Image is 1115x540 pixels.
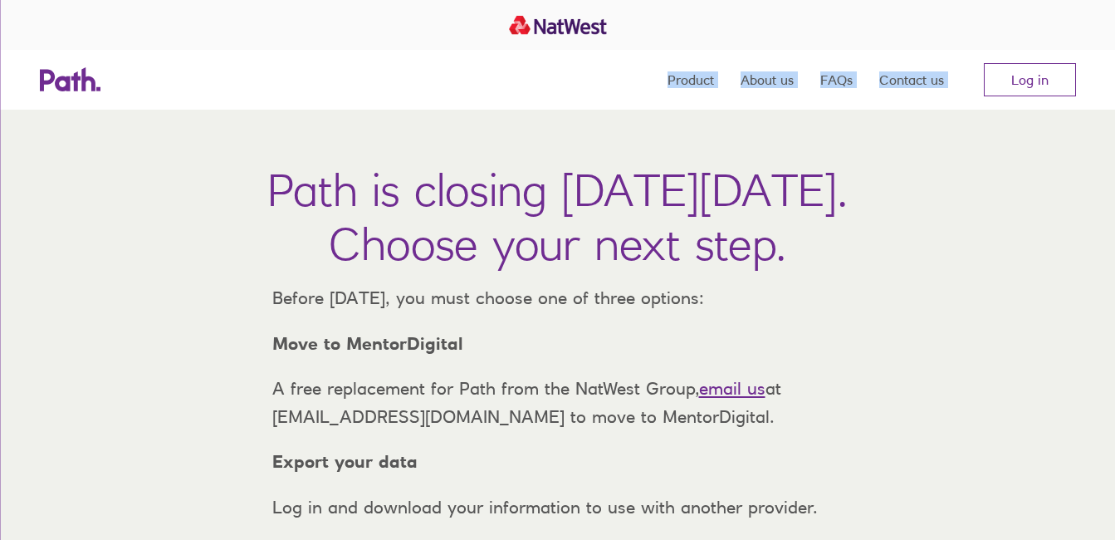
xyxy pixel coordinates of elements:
[272,451,418,472] strong: Export your data
[259,284,857,312] p: Before [DATE], you must choose one of three options:
[699,378,765,399] a: email us
[668,50,714,110] a: Product
[259,375,857,430] p: A free replacement for Path from the NatWest Group, at [EMAIL_ADDRESS][DOMAIN_NAME] to move to Me...
[820,50,853,110] a: FAQs
[879,50,944,110] a: Contact us
[741,50,794,110] a: About us
[984,63,1076,96] a: Log in
[272,333,463,354] strong: Move to MentorDigital
[267,163,848,271] h1: Path is closing [DATE][DATE]. Choose your next step.
[259,493,857,522] p: Log in and download your information to use with another provider.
